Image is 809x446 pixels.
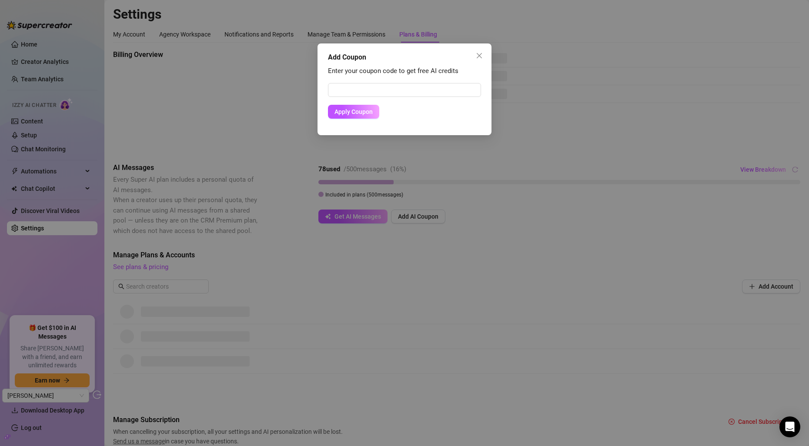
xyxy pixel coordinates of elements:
[476,52,483,59] span: close
[472,52,486,59] span: Close
[328,105,379,119] button: Apply Coupon
[328,66,481,77] div: Enter your coupon code to get free AI credits
[328,52,481,63] div: Add Coupon
[472,49,486,63] button: Close
[779,416,800,437] div: Open Intercom Messenger
[334,108,373,115] span: Apply Coupon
